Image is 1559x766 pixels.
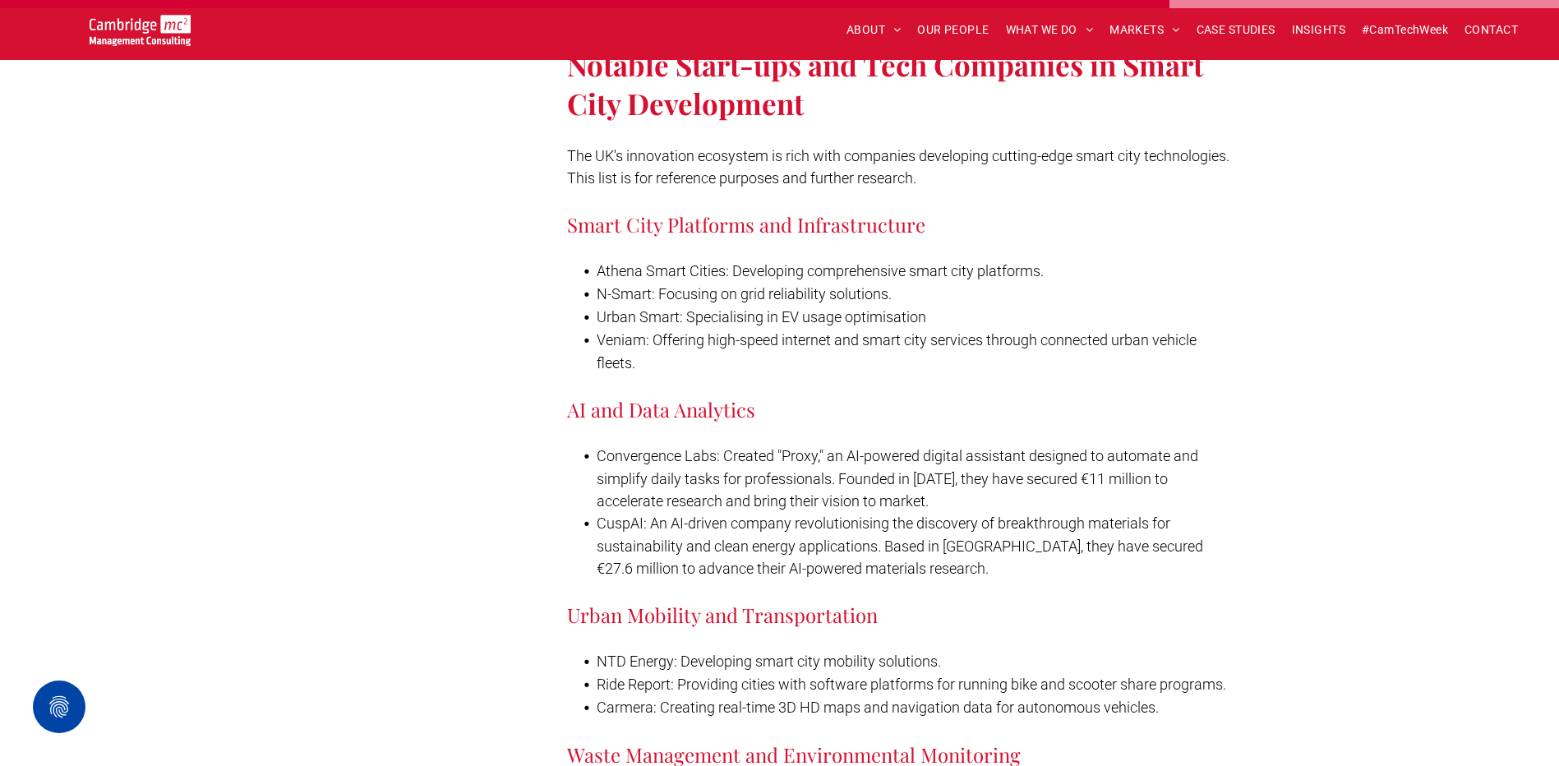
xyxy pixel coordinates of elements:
span: AI and Data Analytics [567,396,755,422]
span: Carmera: Creating real-time 3D HD maps and navigation data for autonomous vehicles. [597,699,1159,716]
a: MARKETS [1101,17,1188,43]
a: #CamTechWeek [1354,17,1456,43]
a: Your Business Transformed | Cambridge Management Consulting [90,17,191,35]
a: OUR PEOPLE [909,17,997,43]
a: WHAT WE DO [998,17,1102,43]
span: Veniam: Offering high-speed internet and smart city services through connected urban vehicle fleets. [597,331,1197,371]
img: Cambridge MC Logo, digital transformation [90,15,191,46]
span: CuspAI: An AI-driven company revolutionising the discovery of breakthrough materials for sustaina... [597,515,1203,577]
span: Urban Mobility and Transportation [567,602,878,628]
span: Smart City Platforms and Infrastructure [567,211,925,238]
span: The UK's innovation ecosystem is rich with companies developing cutting-edge smart city technolog... [567,147,1229,187]
a: CONTACT [1456,17,1526,43]
span: Convergence Labs: Created "Proxy," an AI-powered digital assistant designed to automate and simpl... [597,447,1198,510]
span: N-Smart: Focusing on grid reliability solutions. [597,285,892,302]
span: Notable Start-ups and Tech Companies in Smart City Development [567,45,1203,122]
span: Urban Smart: Specialising in EV usage optimisation [597,308,926,325]
span: Ride Report: Providing cities with software platforms for running bike and scooter share programs. [597,676,1226,693]
a: ABOUT [838,17,910,43]
span: Athena Smart Cities: Developing comprehensive smart city platforms. [597,262,1044,279]
a: CASE STUDIES [1188,17,1284,43]
a: INSIGHTS [1284,17,1354,43]
span: NTD Energy: Developing smart city mobility solutions. [597,653,941,670]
